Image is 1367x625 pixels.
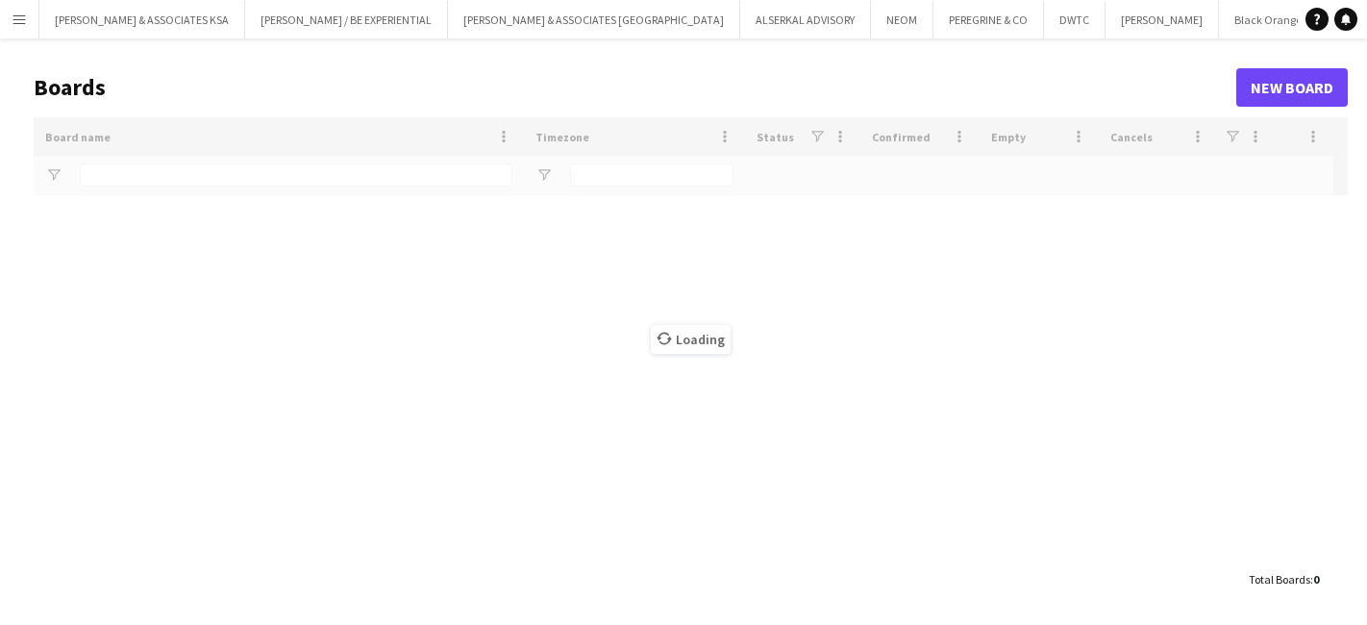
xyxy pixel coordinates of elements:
[1044,1,1106,38] button: DWTC
[1249,572,1310,587] span: Total Boards
[1249,561,1319,598] div: :
[1313,572,1319,587] span: 0
[39,1,245,38] button: [PERSON_NAME] & ASSOCIATES KSA
[871,1,933,38] button: NEOM
[651,325,731,354] span: Loading
[933,1,1044,38] button: PEREGRINE & CO
[1106,1,1219,38] button: [PERSON_NAME]
[448,1,740,38] button: [PERSON_NAME] & ASSOCIATES [GEOGRAPHIC_DATA]
[245,1,448,38] button: [PERSON_NAME] / BE EXPERIENTIAL
[1236,68,1348,107] a: New Board
[1219,1,1318,38] button: Black Orange
[34,73,1236,102] h1: Boards
[740,1,871,38] button: ALSERKAL ADVISORY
